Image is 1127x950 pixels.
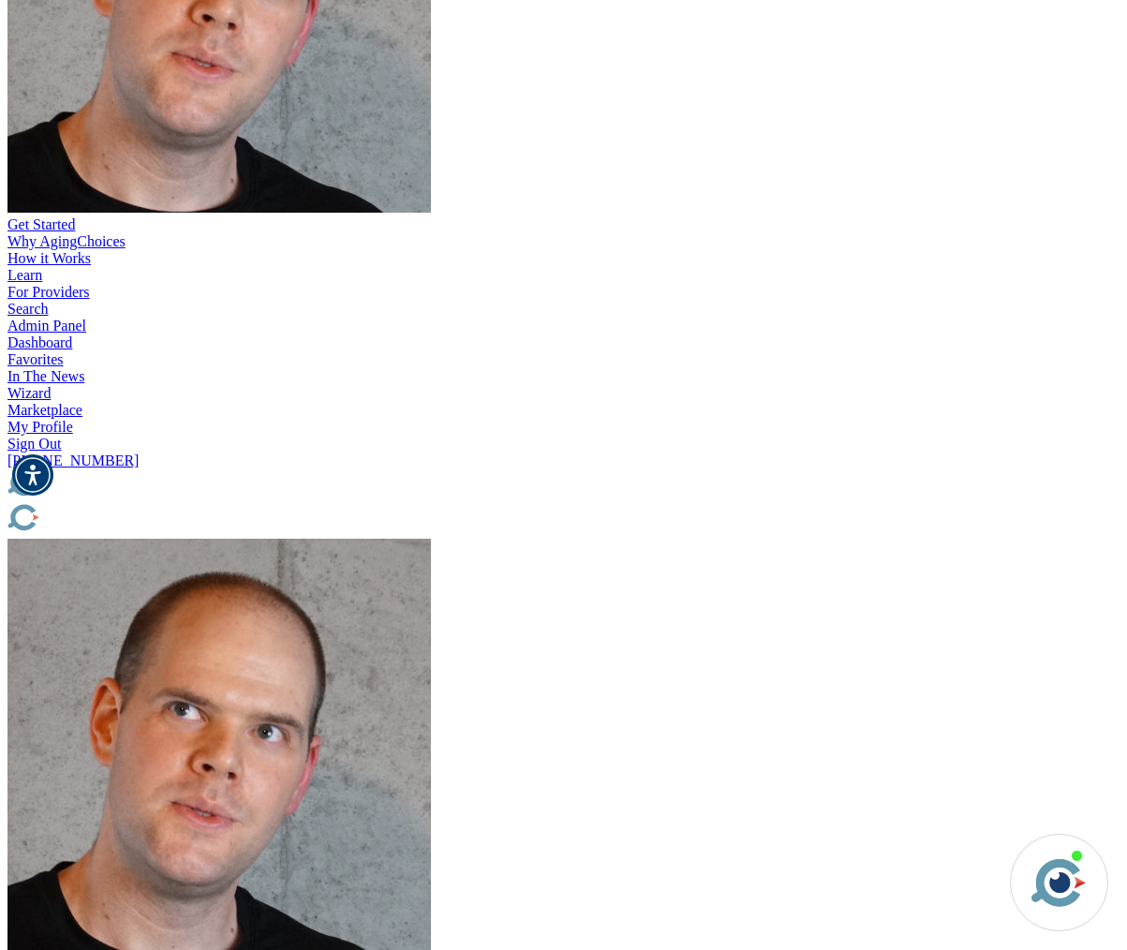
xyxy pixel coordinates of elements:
a: [PHONE_NUMBER] [7,453,139,468]
div: How it Works [7,250,1120,267]
iframe: iframe [756,567,1108,823]
div: Wizard [7,385,1120,402]
div: Accessibility Menu [12,454,53,496]
img: AgingChoices [7,469,215,500]
div: Marketplace [7,402,1120,419]
div: Sign Out [7,436,1120,453]
img: avatar [1027,851,1090,914]
div: Get Started [7,216,1120,233]
div: Why AgingChoices [7,233,1120,250]
img: Choice! [7,504,215,535]
div: Dashboard [7,334,1120,351]
div: Favorites [7,351,1120,368]
div: Learn [7,267,1120,284]
div: For Providers [7,284,1120,301]
div: Admin Panel [7,318,1120,334]
div: Search [7,301,1120,318]
div: My Profile [7,419,1120,436]
div: In The News [7,368,1120,385]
